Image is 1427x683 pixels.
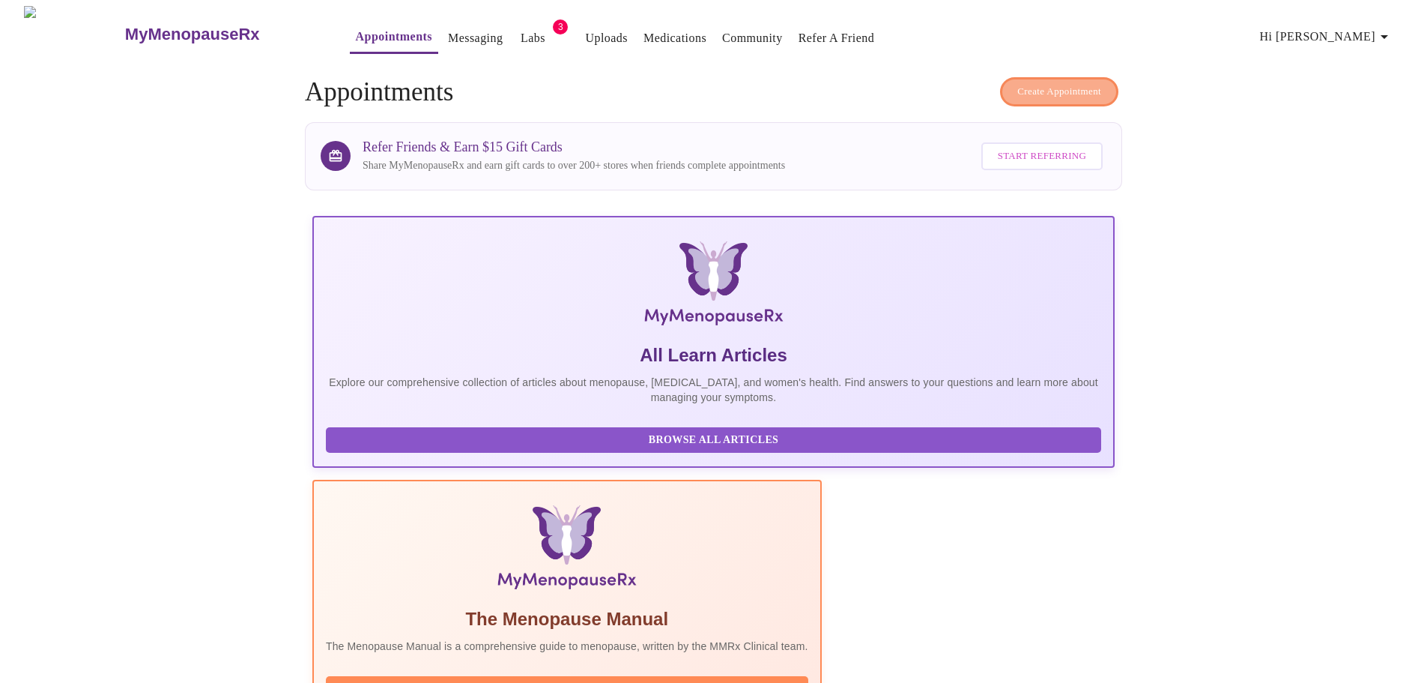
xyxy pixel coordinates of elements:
img: MyMenopauseRx Logo [446,241,981,331]
a: Uploads [585,28,628,49]
p: Share MyMenopauseRx and earn gift cards to over 200+ stores when friends complete appointments [363,158,785,173]
span: Start Referring [998,148,1086,165]
a: Messaging [448,28,503,49]
button: Uploads [579,23,634,53]
span: Create Appointment [1017,83,1101,100]
button: Labs [509,23,557,53]
h3: Refer Friends & Earn $15 Gift Cards [363,139,785,155]
a: Refer a Friend [799,28,875,49]
a: Appointments [356,26,432,47]
h5: All Learn Articles [326,343,1101,367]
a: Labs [521,28,545,49]
button: Community [716,23,789,53]
button: Refer a Friend [793,23,881,53]
button: Hi [PERSON_NAME] [1254,22,1399,52]
button: Appointments [350,22,438,54]
a: Community [722,28,783,49]
a: Medications [643,28,706,49]
h5: The Menopause Manual [326,607,808,631]
button: Medications [637,23,712,53]
a: Start Referring [978,135,1106,178]
span: Hi [PERSON_NAME] [1260,26,1393,47]
span: Browse All Articles [341,431,1086,450]
button: Browse All Articles [326,427,1101,454]
a: Browse All Articles [326,433,1105,445]
p: Explore our comprehensive collection of articles about menopause, [MEDICAL_DATA], and women's hea... [326,375,1101,405]
button: Start Referring [981,142,1103,170]
h3: MyMenopauseRx [125,25,260,44]
span: 3 [553,19,568,34]
h4: Appointments [305,77,1122,107]
button: Messaging [442,23,509,53]
button: Create Appointment [1000,77,1118,106]
p: The Menopause Manual is a comprehensive guide to menopause, written by the MMRx Clinical team. [326,639,808,654]
img: Menopause Manual [402,505,731,595]
a: MyMenopauseRx [123,8,319,61]
img: MyMenopauseRx Logo [24,6,123,62]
